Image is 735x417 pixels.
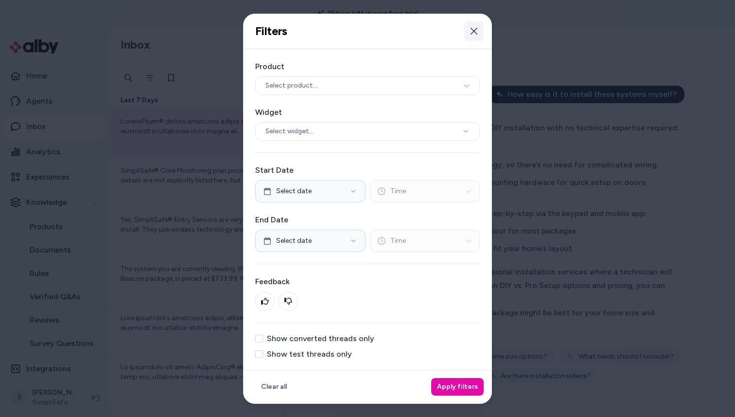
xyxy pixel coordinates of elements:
label: Product [255,61,480,73]
label: Feedback [255,276,480,288]
label: Show test threads only [267,350,352,358]
label: Widget [255,107,480,118]
span: Select date [276,186,312,196]
label: End Date [255,214,480,226]
span: Select product... [265,81,317,91]
button: Clear all [255,378,293,396]
button: Select date [255,230,366,252]
h2: Filters [255,24,287,38]
label: Start Date [255,164,480,176]
button: Select date [255,180,366,202]
button: Apply filters [431,378,484,396]
span: Select date [276,236,312,246]
label: Show converted threads only [267,335,374,343]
